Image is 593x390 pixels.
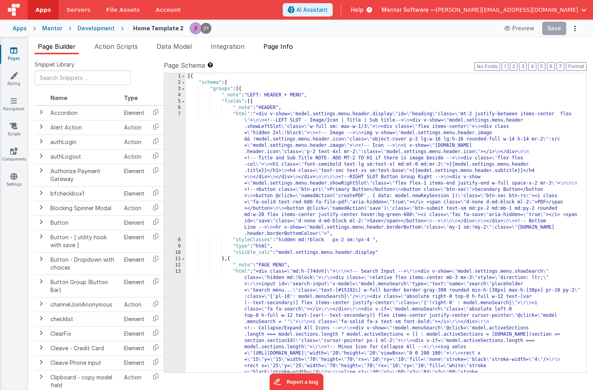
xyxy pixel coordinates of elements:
div: 1 [164,73,186,79]
td: authLogin [47,135,121,149]
img: 6c3d48e323fef8557f0b76cc516e01c7 [190,23,201,34]
div: 6 [164,105,186,111]
span: Type [124,94,138,101]
div: 11 [164,256,186,262]
td: Cleave Phone input [47,355,121,370]
div: 2 [164,79,186,86]
div: 9 [164,243,186,250]
td: Button - [ utility hook with save ] [47,230,121,252]
td: Element [121,326,148,341]
div: 4 [164,92,186,98]
span: File Assets [106,6,140,14]
td: Action [121,120,148,135]
td: Element [121,275,148,297]
td: channelJoinAnonymous [47,297,121,312]
span: Data Model [157,43,192,50]
td: Action [121,149,148,164]
span: Apps [35,6,51,14]
button: Options [569,23,580,34]
td: Element [121,312,148,326]
span: Mentor Software — [382,6,436,14]
div: Development [78,24,115,32]
button: 2 [510,62,517,71]
div: Apps [13,24,27,32]
td: Cleave - Credit Card [47,341,121,355]
iframe: Marker.io feedback button [270,373,324,390]
td: Element [121,355,148,370]
td: Action [121,297,148,312]
td: Element [121,215,148,230]
button: Format [566,62,587,71]
td: ClearFix [47,326,121,341]
button: Preview [500,22,539,35]
td: Action [121,201,148,215]
div: 12 [164,262,186,268]
button: 3 [519,62,527,71]
button: AI Assistant [283,3,333,17]
h4: Home Template 2 [133,25,183,31]
button: Save [542,22,566,35]
div: 8 [164,237,186,243]
td: Blocking Spinner Modal [47,201,121,215]
span: AI Assistant [296,6,328,14]
span: [PERSON_NAME][EMAIL_ADDRESS][DOMAIN_NAME] [436,6,578,14]
td: Element [121,164,148,186]
div: 3 [164,86,186,92]
td: authLogout [47,149,121,164]
td: Element [121,105,148,120]
span: Page Builder [38,43,76,50]
span: Page Info [263,43,293,50]
td: Element [121,341,148,355]
div: 7 [164,111,186,237]
button: 1 [502,62,508,71]
td: Alert Action [47,120,121,135]
button: No Folds [474,62,500,71]
td: Action [121,135,148,149]
span: Page Schema [164,61,205,70]
span: Snippet Library [35,61,74,68]
td: Element [121,186,148,201]
td: bfcheckbox1 [47,186,121,201]
td: Element [121,230,148,252]
img: c2badad8aad3a9dfc60afe8632b41ba8 [200,23,211,34]
span: Servers [67,6,90,14]
td: Button - Dropdown with choices [47,252,121,275]
input: Search Snippets ... [35,70,131,85]
td: Button [47,215,121,230]
td: Accordion [47,105,121,120]
span: Integration [211,43,245,50]
div: 10 [164,250,186,256]
div: 5 [164,98,186,105]
button: Mentor Software — [PERSON_NAME][EMAIL_ADDRESS][DOMAIN_NAME] [382,6,587,14]
td: Element [121,252,148,275]
span: Help [351,6,363,14]
button: 4 [528,62,536,71]
span: Action Scripts [95,43,138,50]
span: Name [50,94,67,101]
button: 5 [538,62,545,71]
button: 7 [556,62,564,71]
td: checklist [47,312,121,326]
div: Mentor [42,24,62,32]
td: Authorize Payment Gateway [47,164,121,186]
button: 6 [547,62,555,71]
td: Button Group (Button Bar) [47,275,121,297]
